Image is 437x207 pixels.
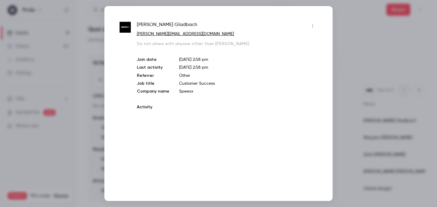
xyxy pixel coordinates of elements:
p: Company name [137,88,169,94]
img: speexx.com [120,22,131,33]
p: Referrer [137,73,169,79]
p: Other [179,73,317,79]
p: Last activity [137,64,169,71]
span: [PERSON_NAME] Gladbach [137,21,197,31]
p: Job title [137,80,169,87]
p: [DATE] 2:58 pm [179,57,317,63]
span: [DATE] 2:58 pm [179,65,208,70]
p: Customer Success [179,80,317,87]
p: Activity [137,104,317,110]
p: Join date [137,57,169,63]
p: Speexx [179,88,317,94]
p: Do not share with anyone other than [PERSON_NAME] [137,41,317,47]
a: [PERSON_NAME][EMAIL_ADDRESS][DOMAIN_NAME] [137,32,234,36]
